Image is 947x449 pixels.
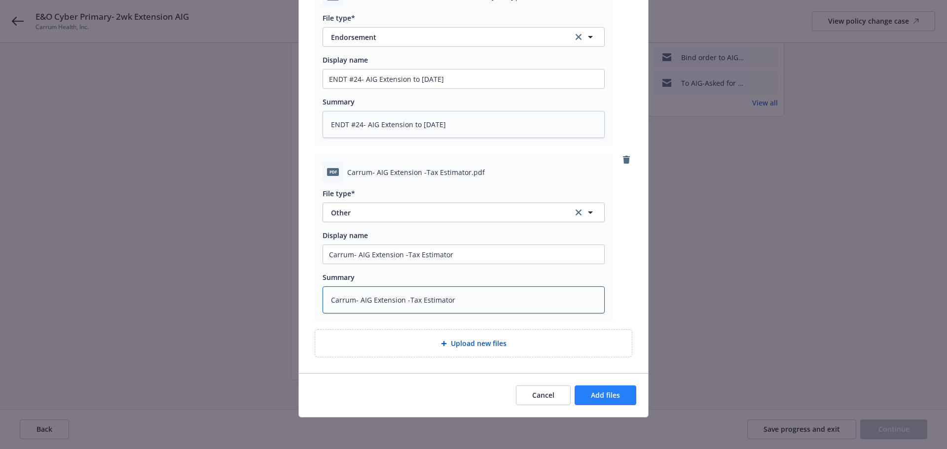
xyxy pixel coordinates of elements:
button: Cancel [516,385,571,405]
span: Summary [323,273,355,282]
span: Upload new files [451,338,507,348]
span: File type* [323,13,355,23]
span: Carrum- AIG Extension -Tax Estimator.pdf [347,167,485,177]
button: Endorsementclear selection [323,27,605,47]
span: Display name [323,55,368,65]
span: Display name [323,231,368,240]
button: Add files [575,385,636,405]
div: Upload new files [315,329,632,357]
span: Endorsement [331,32,559,42]
a: clear selection [573,31,584,43]
textarea: Carrum- AIG Extension -Tax Estimator [323,286,605,313]
input: Add display name here... [323,69,604,88]
textarea: ENDT #24- AIG Extension to [DATE] [323,111,605,138]
span: Cancel [532,390,554,400]
span: pdf [327,168,339,175]
span: Add files [591,390,620,400]
a: clear selection [573,207,584,218]
span: Other [331,207,559,218]
button: Otherclear selection [323,203,605,222]
span: Summary [323,97,355,106]
input: Add display name here... [323,245,604,264]
a: remove [620,154,632,166]
span: File type* [323,189,355,198]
